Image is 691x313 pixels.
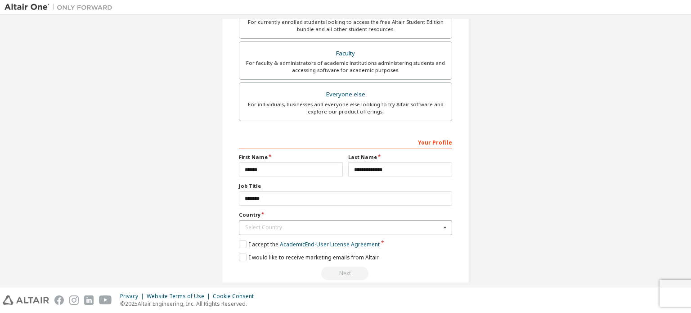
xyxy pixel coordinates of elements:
[3,295,49,305] img: altair_logo.svg
[69,295,79,305] img: instagram.svg
[245,59,446,74] div: For faculty & administrators of academic institutions administering students and accessing softwa...
[348,154,452,161] label: Last Name
[239,154,343,161] label: First Name
[239,135,452,149] div: Your Profile
[99,295,112,305] img: youtube.svg
[239,211,452,218] label: Country
[245,101,446,115] div: For individuals, businesses and everyone else looking to try Altair software and explore our prod...
[245,225,441,230] div: Select Country
[245,18,446,33] div: For currently enrolled students looking to access the free Altair Student Edition bundle and all ...
[213,293,259,300] div: Cookie Consent
[245,47,446,60] div: Faculty
[245,88,446,101] div: Everyone else
[147,293,213,300] div: Website Terms of Use
[239,182,452,190] label: Job Title
[54,295,64,305] img: facebook.svg
[120,293,147,300] div: Privacy
[280,240,380,248] a: Academic End-User License Agreement
[84,295,94,305] img: linkedin.svg
[239,240,380,248] label: I accept the
[239,267,452,280] div: Read and acccept EULA to continue
[120,300,259,308] p: © 2025 Altair Engineering, Inc. All Rights Reserved.
[4,3,117,12] img: Altair One
[239,254,379,261] label: I would like to receive marketing emails from Altair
